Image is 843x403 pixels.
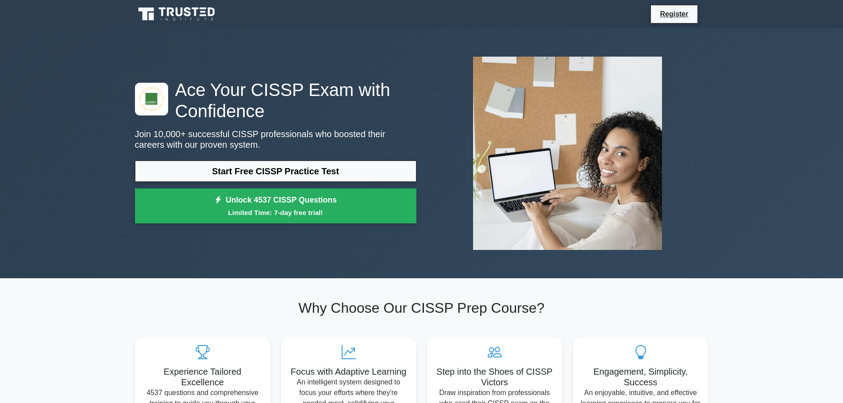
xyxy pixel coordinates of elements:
h5: Step into the Shoes of CISSP Victors [434,366,555,388]
h5: Focus with Adaptive Learning [288,366,409,377]
a: Unlock 4537 CISSP QuestionsLimited Time: 7-day free trial! [135,188,416,224]
h1: Ace Your CISSP Exam with Confidence [135,79,416,122]
h2: Why Choose Our CISSP Prep Course? [135,299,708,316]
h5: Engagement, Simplicity, Success [580,366,701,388]
small: Limited Time: 7-day free trial! [146,207,405,218]
p: Join 10,000+ successful CISSP professionals who boosted their careers with our proven system. [135,129,416,150]
a: Register [654,8,693,19]
h5: Experience Tailored Excellence [142,366,263,388]
a: Start Free CISSP Practice Test [135,161,416,182]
